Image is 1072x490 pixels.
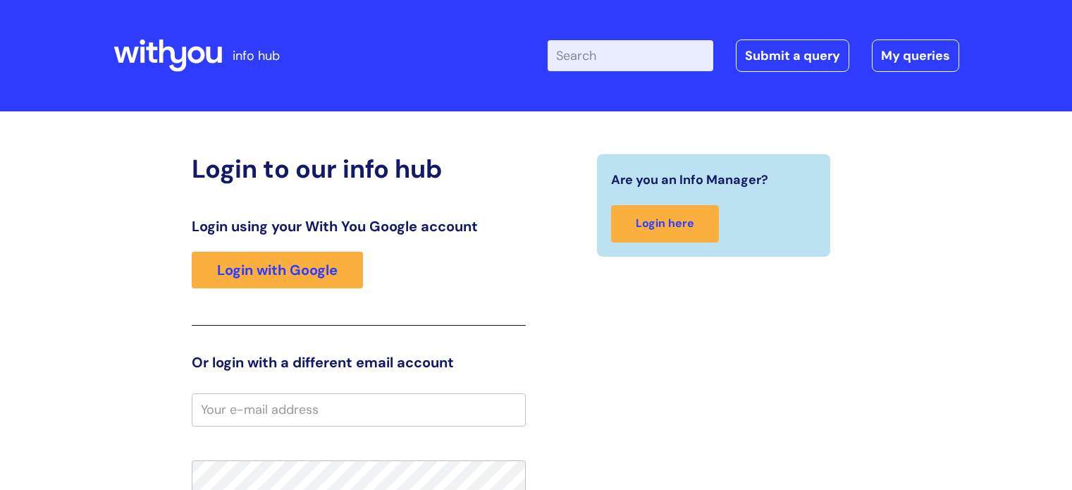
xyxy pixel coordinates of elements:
[611,169,768,191] span: Are you an Info Manager?
[548,40,713,71] input: Search
[192,393,526,426] input: Your e-mail address
[736,39,849,72] a: Submit a query
[192,218,526,235] h3: Login using your With You Google account
[192,154,526,184] h2: Login to our info hub
[233,44,280,67] p: info hub
[872,39,959,72] a: My queries
[192,252,363,288] a: Login with Google
[192,354,526,371] h3: Or login with a different email account
[611,205,719,243] a: Login here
